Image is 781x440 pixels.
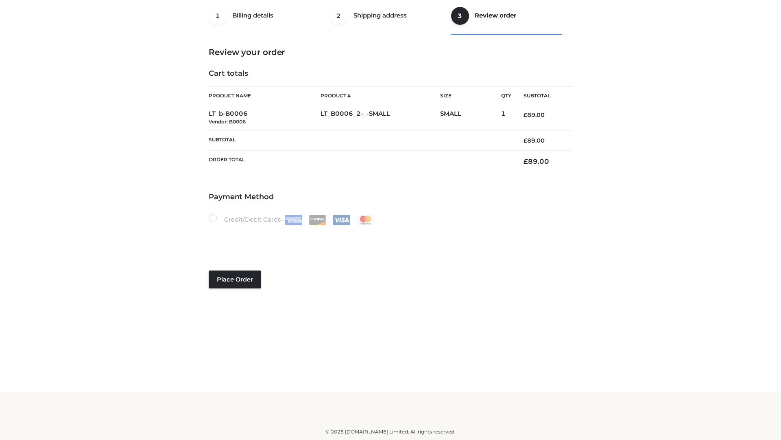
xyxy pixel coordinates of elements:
button: Place order [209,271,261,288]
iframe: Secure payment input frame [207,224,571,253]
th: Subtotal [511,87,572,105]
img: Visa [333,215,350,225]
span: £ [524,137,527,144]
bdi: 89.00 [524,157,549,165]
td: SMALL [440,105,501,131]
div: © 2025 [DOMAIN_NAME] Limited. All rights reserved. [121,428,660,436]
bdi: 89.00 [524,137,545,144]
th: Product # [321,86,440,105]
th: Qty [501,86,511,105]
td: LT_B0006_2-_-SMALL [321,105,440,131]
small: Vendor: B0006 [209,119,246,125]
label: Credit/Debit Cards [209,214,375,225]
img: Mastercard [357,215,374,225]
h3: Review your order [209,47,572,57]
img: Amex [285,215,302,225]
h4: Payment Method [209,193,572,202]
th: Size [440,87,497,105]
span: £ [524,157,528,165]
td: LT_b-B0006 [209,105,321,131]
th: Subtotal [209,130,511,150]
h4: Cart totals [209,69,572,78]
th: Product Name [209,86,321,105]
span: £ [524,111,527,119]
th: Order Total [209,151,511,172]
td: 1 [501,105,511,131]
bdi: 89.00 [524,111,545,119]
img: Discover [309,215,326,225]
